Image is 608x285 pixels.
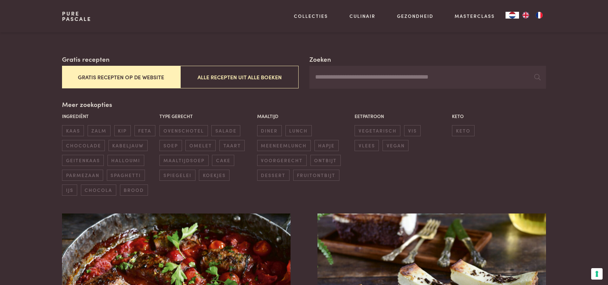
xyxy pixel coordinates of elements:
[285,125,312,136] span: lunch
[159,113,253,120] p: Type gerecht
[62,11,91,22] a: PurePascale
[159,155,208,166] span: maaltijdsoep
[355,125,400,136] span: vegetarisch
[81,184,116,196] span: chocola
[257,170,290,181] span: dessert
[62,54,110,64] label: Gratis recepten
[62,184,77,196] span: ijs
[211,125,240,136] span: salade
[159,125,208,136] span: ovenschotel
[212,155,234,166] span: cake
[62,170,103,181] span: parmezaan
[257,113,351,120] p: Maaltijd
[383,140,408,151] span: vegan
[591,268,603,280] button: Uw voorkeuren voor toestemming voor trackingtechnologieën
[257,155,307,166] span: voorgerecht
[506,12,546,19] aside: Language selected: Nederlands
[62,125,84,136] span: kaas
[219,140,245,151] span: taart
[519,12,546,19] ul: Language list
[314,140,339,151] span: hapje
[309,54,331,64] label: Zoeken
[88,125,111,136] span: zalm
[62,155,104,166] span: geitenkaas
[533,12,546,19] a: FR
[62,140,105,151] span: chocolade
[355,113,449,120] p: Eetpatroon
[293,170,339,181] span: fruitontbijt
[294,12,328,20] a: Collecties
[159,170,195,181] span: spiegelei
[159,140,182,151] span: soep
[199,170,230,181] span: koekjes
[120,184,148,196] span: brood
[349,12,375,20] a: Culinair
[108,155,144,166] span: halloumi
[185,140,216,151] span: omelet
[452,125,474,136] span: keto
[355,140,379,151] span: vlees
[506,12,519,19] a: NL
[257,125,282,136] span: diner
[107,170,145,181] span: spaghetti
[452,113,546,120] p: Keto
[506,12,519,19] div: Language
[180,66,299,88] button: Alle recepten uit alle boeken
[114,125,131,136] span: kip
[62,66,180,88] button: Gratis recepten op de website
[404,125,421,136] span: vis
[257,140,311,151] span: meeneemlunch
[109,140,148,151] span: kabeljauw
[310,155,341,166] span: ontbijt
[134,125,155,136] span: feta
[397,12,433,20] a: Gezondheid
[62,113,156,120] p: Ingrediënt
[519,12,533,19] a: EN
[455,12,495,20] a: Masterclass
